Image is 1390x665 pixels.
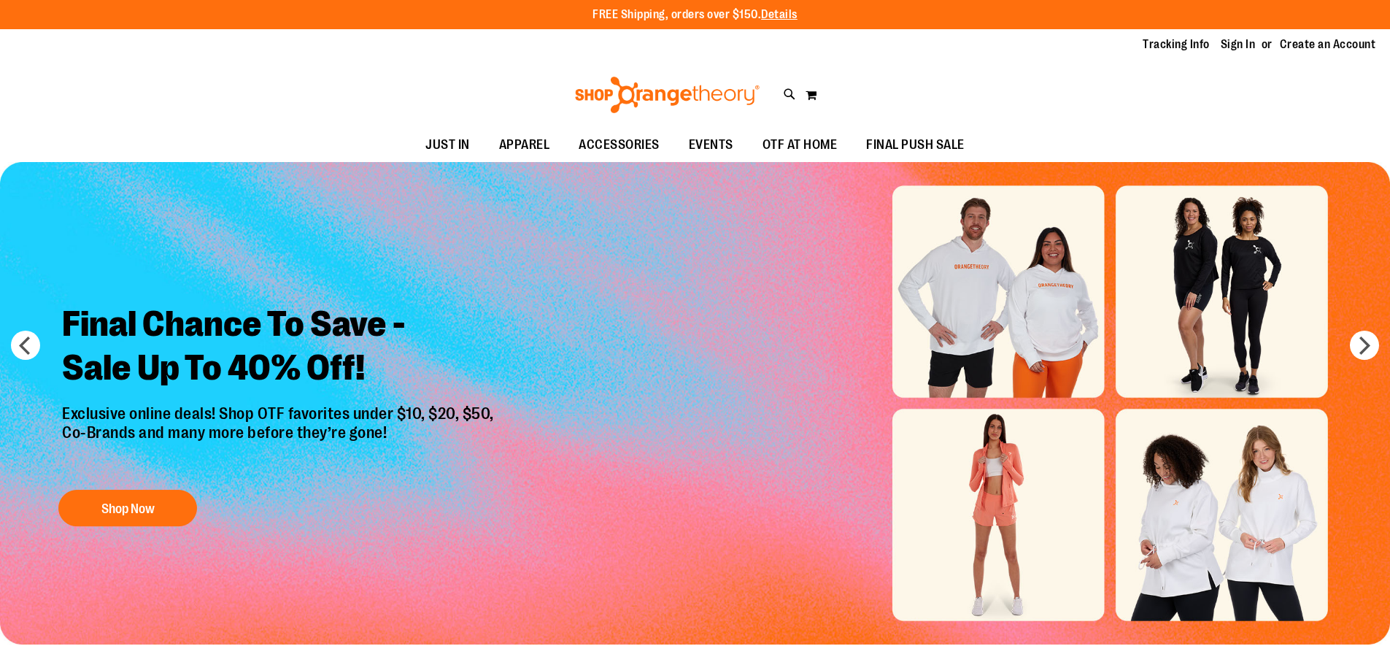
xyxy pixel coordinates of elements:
img: Shop Orangetheory [573,77,762,113]
p: FREE Shipping, orders over $150. [592,7,798,23]
button: prev [11,331,40,360]
span: EVENTS [689,128,733,161]
button: next [1350,331,1379,360]
button: Shop Now [58,490,197,526]
a: Details [761,8,798,21]
p: Exclusive online deals! Shop OTF favorites under $10, $20, $50, Co-Brands and many more before th... [51,404,509,476]
a: Final Chance To Save -Sale Up To 40% Off! Exclusive online deals! Shop OTF favorites under $10, $... [51,291,509,534]
span: APPAREL [499,128,550,161]
a: Create an Account [1280,36,1376,53]
span: ACCESSORIES [579,128,660,161]
span: FINAL PUSH SALE [866,128,965,161]
span: JUST IN [425,128,470,161]
a: Tracking Info [1143,36,1210,53]
a: Sign In [1221,36,1256,53]
h2: Final Chance To Save - Sale Up To 40% Off! [51,291,509,404]
span: OTF AT HOME [762,128,838,161]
